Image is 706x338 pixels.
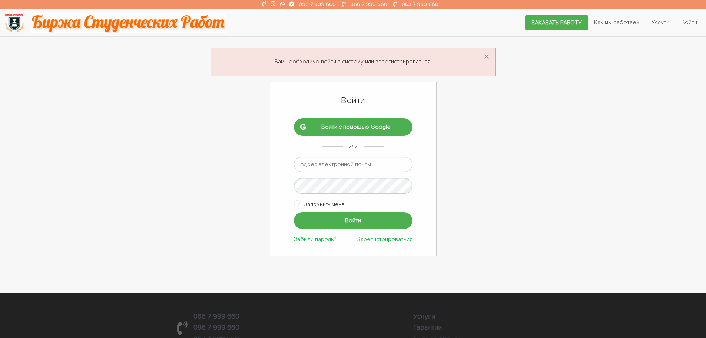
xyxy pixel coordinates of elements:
a: Зарегистрироваться [357,236,412,243]
span: Войти с помощью Google [306,124,406,130]
a: Гарантии [413,323,442,332]
a: 066 7 999 660 [193,312,239,321]
a: Войти [675,15,703,29]
p: Вам необходимо войти в систему или зарегистрироваться. [220,57,487,67]
input: Адрес электронной почты [294,157,412,172]
span: × [484,50,490,64]
a: Войти с помощью Google [294,118,412,135]
a: Услуги [413,312,435,321]
a: 066 7 999 660 [350,1,387,7]
a: 063 7 999 660 [402,1,438,7]
h1: Войти [294,94,412,107]
a: 096 7 999 660 [193,323,239,332]
a: Заказать работу [525,15,588,30]
img: logo-135dea9cf721667cc4ddb0c1795e3ba8b7f362e3d0c04e2cc90b931989920324.png [4,13,24,33]
img: motto-2ce64da2796df845c65ce8f9480b9c9d679903764b3ca6da4b6de107518df0fe.gif [31,13,226,33]
input: Войти [294,212,412,229]
a: 096 7 999 660 [299,1,336,7]
a: Услуги [646,15,675,29]
button: Dismiss alert [484,51,490,63]
span: или [349,142,358,150]
label: Запомнить меня [304,200,344,209]
a: Как мы работаем [588,15,646,29]
a: Забыли пароль? [294,236,337,243]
